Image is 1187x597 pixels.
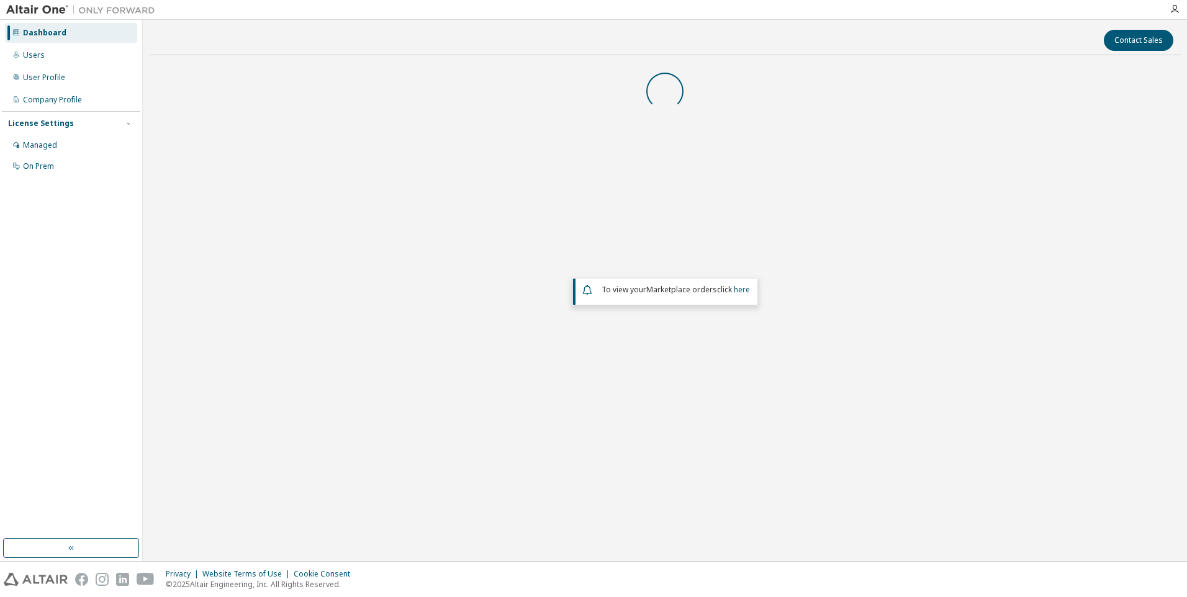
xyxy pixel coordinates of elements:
[294,569,358,579] div: Cookie Consent
[4,573,68,586] img: altair_logo.svg
[96,573,109,586] img: instagram.svg
[23,95,82,105] div: Company Profile
[646,284,717,295] em: Marketplace orders
[116,573,129,586] img: linkedin.svg
[8,119,74,128] div: License Settings
[734,284,750,295] a: here
[1104,30,1173,51] button: Contact Sales
[202,569,294,579] div: Website Terms of Use
[23,140,57,150] div: Managed
[166,569,202,579] div: Privacy
[23,73,65,83] div: User Profile
[602,284,750,295] span: To view your click
[23,28,66,38] div: Dashboard
[75,573,88,586] img: facebook.svg
[23,161,54,171] div: On Prem
[23,50,45,60] div: Users
[166,579,358,590] p: © 2025 Altair Engineering, Inc. All Rights Reserved.
[137,573,155,586] img: youtube.svg
[6,4,161,16] img: Altair One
